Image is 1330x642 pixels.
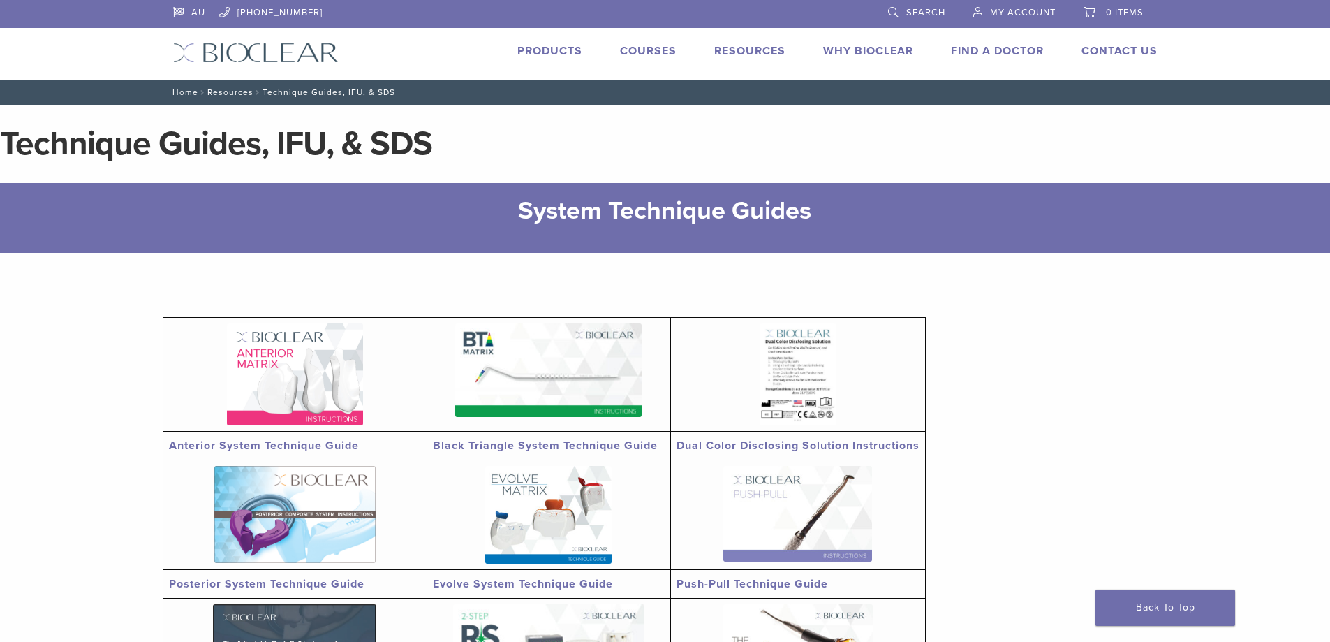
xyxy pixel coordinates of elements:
a: Posterior System Technique Guide [169,577,364,591]
a: Back To Top [1095,590,1235,626]
span: 0 items [1106,7,1144,18]
a: Why Bioclear [823,44,913,58]
img: Bioclear [173,43,339,63]
a: Find A Doctor [951,44,1044,58]
span: / [198,89,207,96]
a: Products [517,44,582,58]
nav: Technique Guides, IFU, & SDS [163,80,1168,105]
a: Contact Us [1081,44,1158,58]
span: My Account [990,7,1056,18]
a: Black Triangle System Technique Guide [433,439,658,453]
a: Resources [207,87,253,97]
a: Push-Pull Technique Guide [677,577,828,591]
a: Resources [714,44,785,58]
a: Dual Color Disclosing Solution Instructions [677,439,919,453]
a: Anterior System Technique Guide [169,439,359,453]
span: / [253,89,263,96]
a: Courses [620,44,677,58]
span: Search [906,7,945,18]
a: Evolve System Technique Guide [433,577,613,591]
a: Home [168,87,198,97]
h2: System Technique Guides [232,194,1098,228]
